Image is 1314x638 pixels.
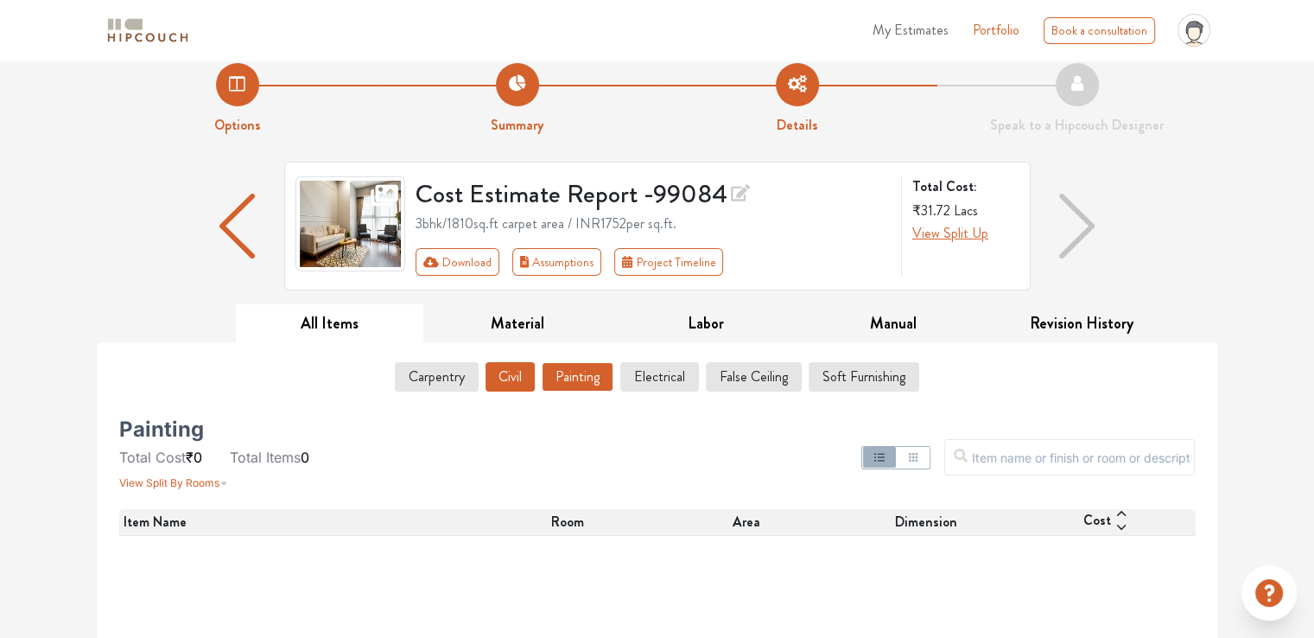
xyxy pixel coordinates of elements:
[105,11,191,50] span: logo-horizontal.svg
[214,115,261,135] strong: Options
[230,449,301,466] span: Total Items
[973,20,1019,41] a: Portfolio
[416,248,891,276] div: Toolbar with button groups
[912,223,988,244] button: View Split Up
[486,362,535,392] button: Civil
[799,304,987,343] button: Manual
[186,449,202,466] span: ₹0
[236,304,424,343] button: All Items
[542,362,613,392] button: Painting
[733,512,760,533] span: Area
[295,176,406,271] img: gallery
[512,248,602,276] button: Assumptions
[944,439,1195,475] input: Item name or finish or room or description
[614,248,723,276] button: Project Timeline
[1044,17,1155,44] div: Book a consultation
[1059,194,1094,258] img: arrow right
[423,304,612,343] button: Material
[912,223,988,243] span: View Split Up
[105,16,191,46] img: logo-horizontal.svg
[620,362,699,392] button: Electrical
[230,447,309,468] li: 0
[987,304,1176,343] button: Revision History
[706,362,802,392] button: False Ceiling
[612,304,800,343] button: Labor
[416,176,891,210] h3: Cost Estimate Report - 99084
[551,512,584,533] span: Room
[491,115,543,135] strong: Summary
[416,214,891,234] div: 3bhk / 1810 sq.ft carpet area / INR 1752 per sq.ft.
[990,115,1164,135] strong: Speak to a Hipcouch Designer
[416,248,737,276] div: First group
[895,512,957,533] span: Dimension
[219,194,254,258] img: arrow left
[912,201,950,220] span: ₹31.72
[416,248,499,276] button: Download
[119,476,219,489] span: View Split By Rooms
[119,449,186,466] span: Total Cost
[1083,510,1111,534] span: Cost
[954,201,978,220] span: Lacs
[124,512,187,533] span: Item Name
[873,20,949,40] span: My Estimates
[119,423,204,437] h5: Painting
[809,362,919,392] button: Soft Furnishing
[395,362,479,392] button: Carpentry
[119,468,228,492] button: View Split By Rooms
[777,115,818,135] strong: Details
[912,176,1016,197] strong: Total Cost:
